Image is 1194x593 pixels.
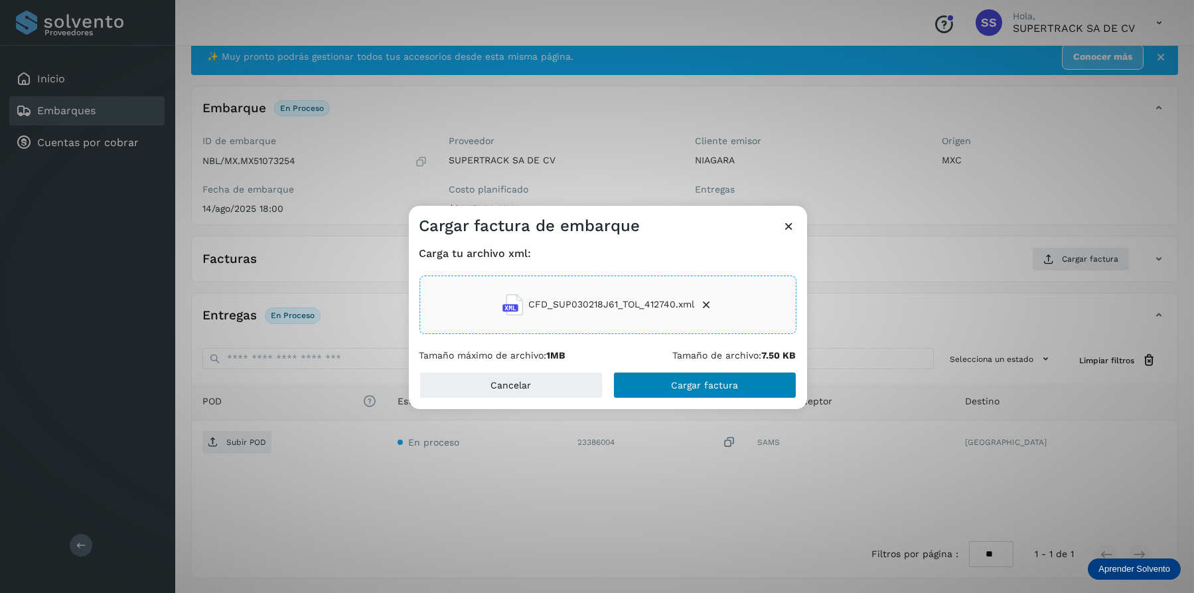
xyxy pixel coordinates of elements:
[1088,558,1181,580] div: Aprender Solvento
[419,372,603,398] button: Cancelar
[419,247,796,260] h4: Carga tu archivo xml:
[762,350,796,361] b: 7.50 KB
[673,350,796,361] p: Tamaño de archivo:
[613,372,796,398] button: Cargar factura
[529,297,695,311] span: CFD_SUP030218J61_TOL_412740.xml
[1098,564,1170,574] p: Aprender Solvento
[419,350,566,361] p: Tamaño máximo de archivo:
[490,381,531,390] span: Cancelar
[547,350,566,361] b: 1MB
[419,216,640,236] h3: Cargar factura de embarque
[671,381,738,390] span: Cargar factura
